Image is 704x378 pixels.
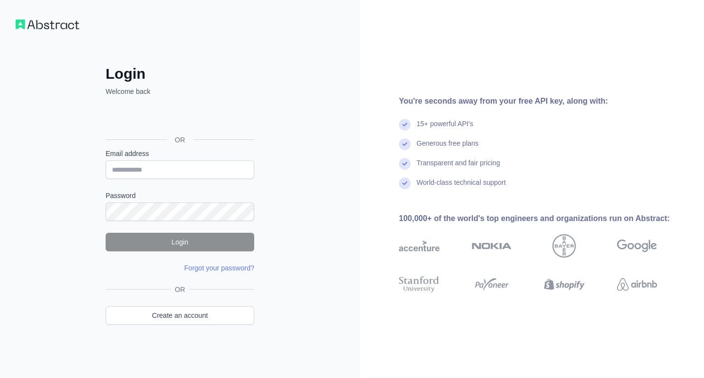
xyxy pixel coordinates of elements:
[184,264,254,272] a: Forgot your password?
[399,158,411,170] img: check mark
[617,234,658,258] img: google
[417,119,473,138] div: 15+ powerful API's
[472,234,512,258] img: nokia
[106,191,254,200] label: Password
[399,119,411,131] img: check mark
[399,234,440,258] img: accenture
[399,95,688,107] div: You're seconds away from your free API key, along with:
[167,135,193,145] span: OR
[399,178,411,189] img: check mark
[399,138,411,150] img: check mark
[417,138,479,158] div: Generous free plans
[106,65,254,83] h2: Login
[106,233,254,251] button: Login
[552,234,576,258] img: bayer
[417,178,506,197] div: World-class technical support
[472,274,512,294] img: payoneer
[417,158,500,178] div: Transparent and fair pricing
[399,274,440,294] img: stanford university
[617,274,658,294] img: airbnb
[106,87,254,96] p: Welcome back
[16,20,79,29] img: Workflow
[399,213,688,224] div: 100,000+ of the world's top engineers and organizations run on Abstract:
[106,149,254,158] label: Email address
[171,285,189,294] span: OR
[544,274,585,294] img: shopify
[101,107,257,129] iframe: Sign in with Google Button
[106,306,254,325] a: Create an account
